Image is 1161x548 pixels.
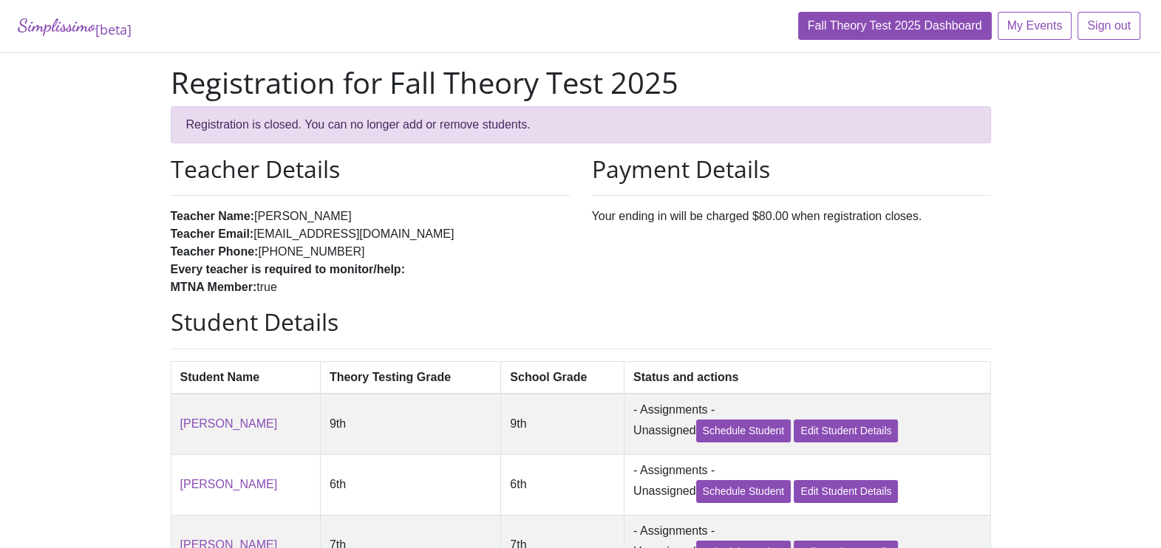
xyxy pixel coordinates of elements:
th: Theory Testing Grade [320,361,500,394]
h2: Payment Details [592,155,991,183]
div: Your ending in will be charged $80.00 when registration closes. [581,155,1002,308]
a: Fall Theory Test 2025 Dashboard [798,12,992,40]
td: 9th [501,394,624,455]
li: [EMAIL_ADDRESS][DOMAIN_NAME] [171,225,570,243]
th: Student Name [171,361,320,394]
a: Sign out [1077,12,1140,40]
strong: MTNA Member: [171,281,257,293]
li: [PERSON_NAME] [171,208,570,225]
a: [PERSON_NAME] [180,417,278,430]
a: Schedule Student [696,419,791,442]
strong: Teacher Name: [171,210,255,222]
td: 9th [320,394,500,455]
a: [PERSON_NAME] [180,478,278,490]
a: Simplissimo[beta] [18,12,132,41]
td: - Assignments - Unassigned [624,454,991,515]
strong: Teacher Phone: [171,245,259,258]
a: Schedule Student [696,480,791,503]
h2: Teacher Details [171,155,570,183]
a: Edit Student Details [794,480,898,503]
th: School Grade [501,361,624,394]
div: Registration is closed. You can no longer add or remove students. [171,106,991,143]
strong: Teacher Email: [171,227,254,240]
th: Status and actions [624,361,991,394]
sub: [beta] [95,21,132,38]
a: Edit Student Details [794,419,898,442]
li: true [171,278,570,296]
a: My Events [998,12,1072,40]
li: [PHONE_NUMBER] [171,243,570,261]
strong: Every teacher is required to monitor/help: [171,263,405,275]
h2: Student Details [171,308,991,336]
td: 6th [320,454,500,515]
td: 6th [501,454,624,515]
h1: Registration for Fall Theory Test 2025 [171,65,991,100]
td: - Assignments - Unassigned [624,394,991,455]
